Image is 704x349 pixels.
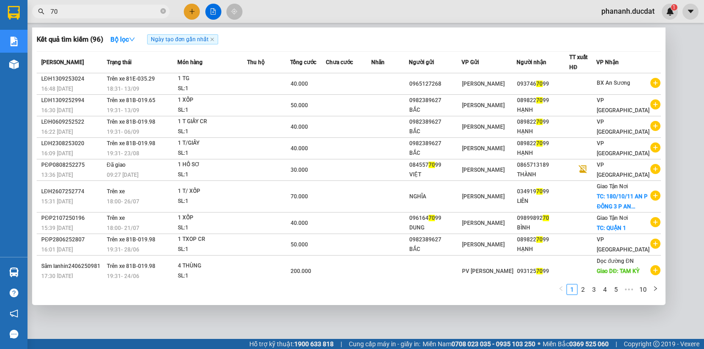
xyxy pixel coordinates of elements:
[41,107,73,114] span: 16:30 [DATE]
[462,124,505,130] span: [PERSON_NAME]
[650,217,660,227] span: plus-circle
[462,102,505,109] span: [PERSON_NAME]
[429,162,435,168] span: 70
[536,97,543,104] span: 70
[178,148,247,158] div: SL: 1
[409,105,461,115] div: BẮC
[103,32,143,47] button: Bộ lọcdown
[462,268,513,274] span: PV [PERSON_NAME]
[107,97,155,104] span: Trên xe 81B-019.65
[462,220,505,226] span: [PERSON_NAME]
[41,172,73,178] span: 13:36 [DATE]
[37,35,103,44] h3: Kết quả tìm kiếm ( 96 )
[9,37,19,46] img: solution-icon
[597,140,649,157] span: VP [GEOGRAPHIC_DATA]
[41,213,104,223] div: PĐP2107250196
[462,167,505,173] span: [PERSON_NAME]
[650,78,660,88] span: plus-circle
[41,86,73,92] span: 16:48 [DATE]
[107,162,126,168] span: Đã giao
[597,162,649,178] span: VP [GEOGRAPHIC_DATA]
[610,284,621,295] li: 5
[637,284,649,294] a: 10
[326,59,353,65] span: Chưa cước
[107,263,155,269] span: Trên xe 81B-019.98
[41,129,73,135] span: 16:22 [DATE]
[650,284,661,295] li: Next Page
[536,268,543,274] span: 70
[178,74,247,84] div: 1 TG
[589,284,599,294] a: 3
[409,245,461,254] div: BẮC
[409,79,461,89] div: 0965127268
[129,36,135,43] span: down
[409,148,461,158] div: BẮC
[41,225,73,231] span: 15:39 [DATE]
[650,99,660,109] span: plus-circle
[107,246,139,253] span: 19:31 - 28/06
[107,107,139,114] span: 19:31 - 13/09
[517,117,569,127] div: 089822 99
[597,258,633,264] span: Dọc đường ĐN
[178,223,247,233] div: SL: 1
[597,236,649,253] span: VP [GEOGRAPHIC_DATA]
[177,59,203,65] span: Món hàng
[536,236,543,243] span: 70
[517,170,569,180] div: THÀNH
[597,119,649,135] span: VP [GEOGRAPHIC_DATA]
[517,59,546,65] span: Người nhận
[462,81,505,87] span: [PERSON_NAME]
[555,284,566,295] li: Previous Page
[9,60,19,69] img: warehouse-icon
[600,284,610,294] a: 4
[291,102,308,109] span: 50.000
[291,220,308,226] span: 40.000
[588,284,599,295] li: 3
[107,198,139,205] span: 18:00 - 26/07
[41,273,73,279] span: 17:30 [DATE]
[9,267,19,277] img: warehouse-icon
[107,236,155,243] span: Trên xe 81B-019.98
[409,96,461,105] div: 0982389627
[107,59,132,65] span: Trạng thái
[536,188,543,195] span: 70
[597,268,649,284] span: Giao DĐ: TAM KỲ [GEOGRAPHIC_DATA]
[621,284,636,295] li: Next 5 Pages
[41,235,104,245] div: PĐP2806252807
[650,265,660,275] span: plus-circle
[178,84,247,94] div: SL: 1
[517,148,569,158] div: HẠNH
[621,284,636,295] span: •••
[107,225,139,231] span: 18:00 - 21/07
[517,139,569,148] div: 089822 99
[178,138,247,148] div: 1 T/GIẤY
[409,192,461,202] div: NGHĨA
[517,96,569,105] div: 089822 99
[409,160,461,170] div: 084557 99
[107,76,155,82] span: Trên xe 81E-035.29
[409,59,434,65] span: Người gửi
[178,213,247,223] div: 1 XỐP
[517,187,569,196] div: 034919 99
[517,127,569,136] div: HẠNH
[41,160,104,170] div: PĐP0808252275
[291,167,308,173] span: 30.000
[10,309,18,318] span: notification
[567,284,577,294] a: 1
[371,59,385,65] span: Nhãn
[517,267,569,276] div: 093125 99
[291,193,308,200] span: 70.000
[611,284,621,294] a: 5
[291,145,308,152] span: 40.000
[107,188,125,195] span: Trên xe
[599,284,610,295] li: 4
[566,284,577,295] li: 1
[210,37,214,42] span: close
[569,54,588,71] span: TT xuất HĐ
[517,223,569,233] div: BÌNH
[596,59,619,65] span: VP Nhận
[597,183,628,190] span: Giao Tận Nơi
[536,140,543,147] span: 70
[650,239,660,249] span: plus-circle
[597,97,649,114] span: VP [GEOGRAPHIC_DATA]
